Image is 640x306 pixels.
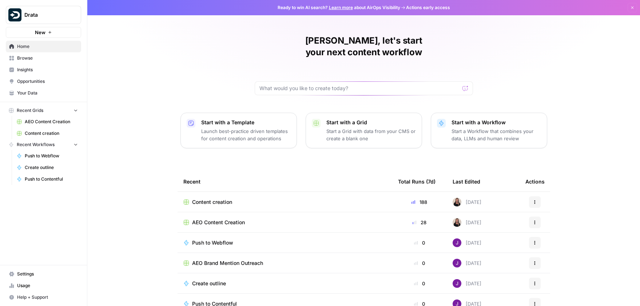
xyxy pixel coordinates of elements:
span: Help + Support [17,294,78,301]
a: Content creation [183,198,386,206]
button: Start with a GridStart a Grid with data from your CMS or create a blank one [306,113,422,148]
img: i76g7m6bkb3ssn695xniyq35n1hb [453,198,461,206]
button: Recent Workflows [6,139,81,150]
div: Recent [183,172,386,192]
div: Actions [525,172,545,192]
h1: [PERSON_NAME], let's start your next content workflow [255,35,473,58]
p: Start a Workflow that combines your data, LLMs and human review [452,128,541,142]
span: AEO Content Creation [25,118,78,125]
a: Learn more [329,5,353,10]
span: AEO Brand Mention Outreach [192,259,263,267]
img: nj1ssy6o3lyd6ijko0eoja4aphzn [453,259,461,267]
div: [DATE] [453,259,481,267]
span: Ready to win AI search? about AirOps Visibility [278,4,400,11]
div: [DATE] [453,218,481,227]
div: 188 [398,198,441,206]
p: Start a Grid with data from your CMS or create a blank one [326,128,416,142]
div: 0 [398,259,441,267]
span: Opportunities [17,78,78,85]
div: Total Runs (7d) [398,172,436,192]
img: i76g7m6bkb3ssn695xniyq35n1hb [453,218,461,227]
a: Push to Webflow [13,150,81,162]
span: Push to Contentful [25,176,78,182]
p: Start with a Grid [326,119,416,126]
button: Workspace: Drata [6,6,81,24]
span: Recent Workflows [17,141,55,148]
a: Browse [6,52,81,64]
a: AEO Content Creation [183,219,386,226]
div: 28 [398,219,441,226]
span: Recent Grids [17,107,43,114]
span: Settings [17,271,78,277]
button: New [6,27,81,38]
span: Content creation [25,130,78,137]
span: Push to Webflow [192,239,233,246]
span: Home [17,43,78,50]
a: Usage [6,280,81,291]
div: 0 [398,280,441,287]
a: Push to Webflow [183,239,386,246]
button: Start with a TemplateLaunch best-practice driven templates for content creation and operations [180,113,297,148]
a: Settings [6,268,81,280]
button: Help + Support [6,291,81,303]
a: Create outline [13,162,81,173]
a: AEO Content Creation [13,116,81,128]
div: [DATE] [453,198,481,206]
p: Start with a Template [201,119,291,126]
img: Drata Logo [8,8,21,21]
img: nj1ssy6o3lyd6ijko0eoja4aphzn [453,279,461,288]
a: Content creation [13,128,81,139]
a: Opportunities [6,76,81,87]
a: AEO Brand Mention Outreach [183,259,386,267]
span: Create outline [25,164,78,171]
img: nj1ssy6o3lyd6ijko0eoja4aphzn [453,238,461,247]
span: Usage [17,282,78,289]
span: Push to Webflow [25,153,78,159]
span: Content creation [192,198,232,206]
span: AEO Content Creation [192,219,245,226]
button: Recent Grids [6,105,81,116]
input: What would you like to create today? [259,85,460,92]
div: [DATE] [453,238,481,247]
a: Create outline [183,280,386,287]
span: Create outline [192,280,226,287]
p: Start with a Workflow [452,119,541,126]
div: 0 [398,239,441,246]
span: New [35,29,45,36]
span: Drata [24,11,68,19]
span: Browse [17,55,78,61]
button: Start with a WorkflowStart a Workflow that combines your data, LLMs and human review [431,113,547,148]
a: Your Data [6,87,81,99]
span: Your Data [17,90,78,96]
div: [DATE] [453,279,481,288]
span: Insights [17,67,78,73]
div: Last Edited [453,172,480,192]
span: Actions early access [406,4,450,11]
a: Push to Contentful [13,173,81,185]
a: Home [6,41,81,52]
a: Insights [6,64,81,76]
p: Launch best-practice driven templates for content creation and operations [201,128,291,142]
